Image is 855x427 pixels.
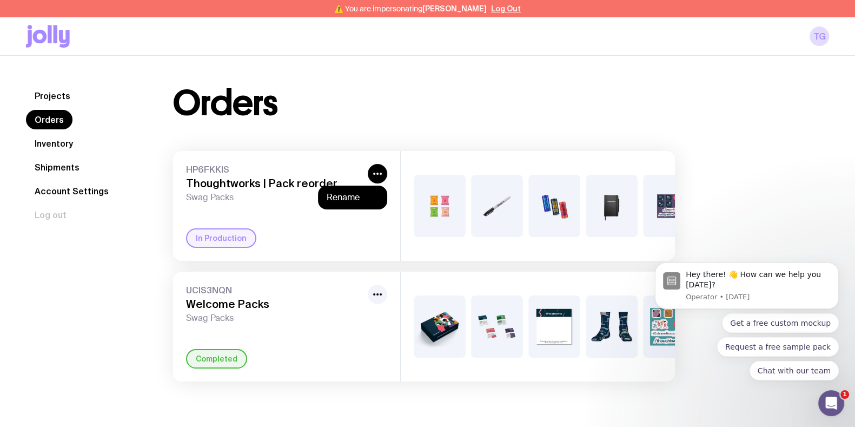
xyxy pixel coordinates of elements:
a: Orders [26,110,72,129]
div: In Production [186,228,256,248]
button: Rename [327,192,379,203]
iframe: Intercom live chat [818,390,844,416]
a: TG [810,27,829,46]
a: Account Settings [26,181,117,201]
a: Projects [26,86,79,106]
span: 1 [840,390,849,399]
span: [PERSON_NAME] [422,4,487,13]
button: Log Out [491,4,521,13]
h3: Thoughtworks | Pack reorder [186,177,363,190]
a: Inventory [26,134,82,153]
a: Shipments [26,157,88,177]
h1: Orders [173,86,277,121]
span: ⚠️ You are impersonating [334,4,487,13]
span: UCIS3NQN [186,285,363,295]
h3: Welcome Packs [186,298,363,311]
span: HP6FKKIS [186,164,363,175]
span: Swag Packs [186,192,363,203]
iframe: Intercom notifications message [639,180,855,398]
button: Log out [26,205,75,225]
div: Completed [186,349,247,369]
span: Swag Packs [186,313,363,324]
